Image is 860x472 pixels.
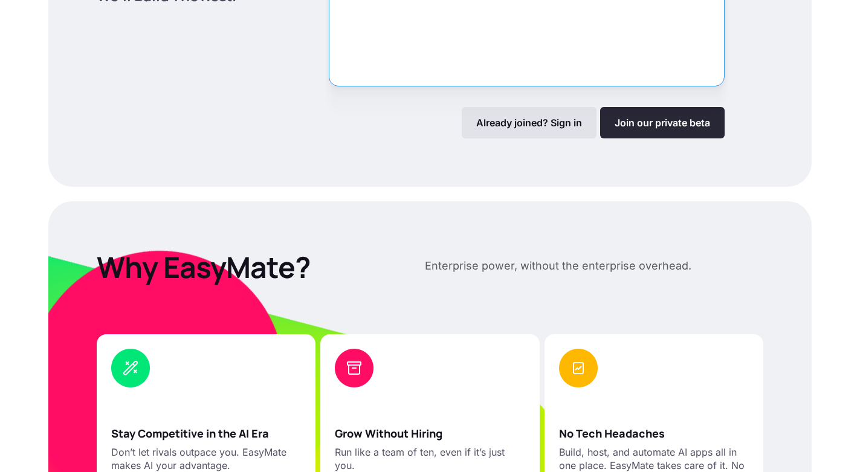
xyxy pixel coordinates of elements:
[425,257,691,275] p: Enterprise power, without the enterprise overhead.
[559,426,665,441] p: No Tech Headaches
[600,107,725,138] a: Join our private beta
[111,445,301,472] p: Don’t let rivals outpace you. EasyMate makes AI your advantage.
[97,250,386,285] p: Why EasyMate?
[335,426,442,441] p: Grow Without Hiring
[335,445,525,472] p: Run like a team of ten, even if it’s just you.
[111,426,269,441] p: Stay Competitive in the AI Era
[462,107,597,138] a: Already joined? Sign in
[476,117,582,129] p: Already joined? Sign in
